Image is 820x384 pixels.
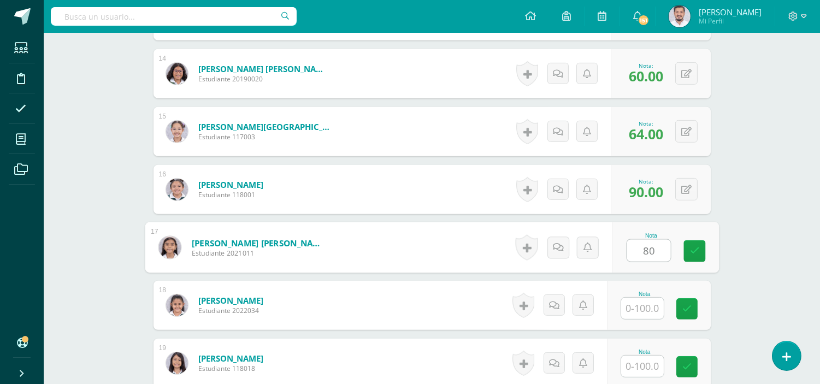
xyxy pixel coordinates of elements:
img: 2fdd7e10c0d5ebc43a49759ea883b525.png [166,121,188,143]
a: [PERSON_NAME][GEOGRAPHIC_DATA] [198,121,329,132]
a: [PERSON_NAME] [198,353,263,364]
span: [PERSON_NAME] [699,7,762,17]
img: 33019ba85a94169e63c3f08bad6d4a44.png [166,179,188,200]
span: Estudiante 20190020 [198,74,329,84]
span: Mi Perfil [699,16,762,26]
input: 0-100.0 [621,356,664,377]
a: [PERSON_NAME] [PERSON_NAME] [198,63,329,74]
div: Nota [621,349,669,355]
div: Nota: [629,62,663,69]
span: 151 [638,14,650,26]
span: Estudiante 117003 [198,132,329,141]
img: 12b83f6f0924c42ba5e9324cd45972cf.png [166,294,188,316]
div: Nota: [629,120,663,127]
img: 71e52733e42c8a00dcc16551a00e5a7c.png [669,5,691,27]
span: Estudiante 2022034 [198,306,263,315]
a: [PERSON_NAME] [198,295,263,306]
span: 64.00 [629,125,663,143]
div: Nota [626,233,676,239]
input: 0-100.0 [627,240,670,262]
a: [PERSON_NAME] [PERSON_NAME] [191,237,326,249]
img: 428a608c415be966c1b7de1f27e33c21.png [166,352,188,374]
input: Busca un usuario... [51,7,297,26]
span: Estudiante 118001 [198,190,263,199]
span: 90.00 [629,182,663,201]
div: Nota: [629,178,663,185]
span: Estudiante 118018 [198,364,263,373]
span: Estudiante 2021011 [191,249,326,258]
img: 545dceefeb74beda6d316239e63882d3.png [158,236,181,258]
a: [PERSON_NAME] [198,179,263,190]
img: bad6d3054411fc95db68560b653ab444.png [166,63,188,85]
span: 60.00 [629,67,663,85]
input: 0-100.0 [621,298,664,319]
div: Nota [621,291,669,297]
